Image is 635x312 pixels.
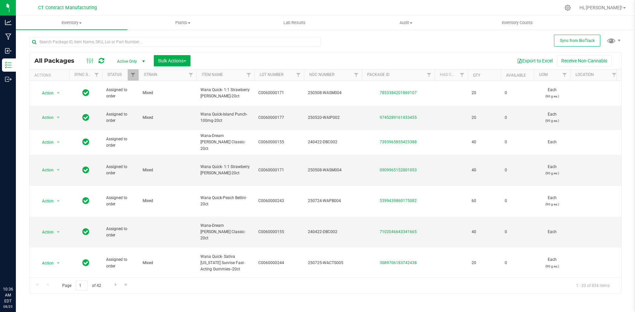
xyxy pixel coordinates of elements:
[111,280,120,289] a: Go to the next page
[107,72,122,77] a: Status
[200,195,250,207] span: Wana Quick-Peach Bellini-20ct
[200,111,250,124] span: Wana Quick-Island Punch-100mg-20ct
[36,227,54,237] span: Action
[308,167,358,173] span: 250508-WASM004
[54,138,63,147] span: select
[571,280,615,290] span: 1 - 20 of 834 items
[121,280,131,289] a: Go to the last page
[579,5,622,10] span: Hi, [PERSON_NAME]!
[54,113,63,122] span: select
[609,69,620,81] a: Filter
[560,38,595,43] span: Sync from BioTrack
[36,196,54,206] span: Action
[380,229,417,234] a: 7102046643341665
[538,164,566,176] span: Each
[36,138,54,147] span: Action
[82,258,89,267] span: In Sync
[5,76,12,83] inline-svg: Outbound
[106,257,135,269] span: Assigned to order
[143,167,192,173] span: Mixed
[106,195,135,207] span: Assigned to order
[54,259,63,268] span: select
[36,259,54,268] span: Action
[54,196,63,206] span: select
[260,72,283,77] a: Lot Number
[505,167,530,173] span: 0
[258,90,300,96] span: C0060000171
[200,223,250,242] span: Wana-Dream [PERSON_NAME] Classic-20ct
[505,198,530,204] span: 0
[472,115,497,121] span: 20
[143,198,192,204] span: Mixed
[258,198,300,204] span: C0060000243
[538,195,566,207] span: Each
[275,20,315,26] span: Lab Results
[513,55,557,66] button: Export to Excel
[564,5,572,11] div: Manage settings
[154,55,190,66] button: Bulk Actions
[16,16,127,30] a: Inventory
[82,88,89,97] span: In Sync
[106,136,135,149] span: Assigned to order
[3,286,13,304] p: 10:36 AM EDT
[106,87,135,99] span: Assigned to order
[308,229,358,235] span: 240422-DBC002
[82,113,89,122] span: In Sync
[505,260,530,266] span: 0
[200,133,250,152] span: Wana-Dream [PERSON_NAME] Classic-20ct
[239,16,350,30] a: Lab Results
[538,93,566,99] p: (90 g ea.)
[16,20,127,26] span: Inventory
[506,73,526,78] a: Available
[258,260,300,266] span: C0060000244
[472,198,497,204] span: 60
[34,57,81,64] span: All Packages
[202,72,223,77] a: Item Name
[34,73,66,78] div: Actions
[493,20,542,26] span: Inventory Counts
[106,226,135,238] span: Assigned to order
[36,113,54,122] span: Action
[462,16,573,30] a: Inventory Counts
[5,33,12,40] inline-svg: Manufacturing
[472,260,497,266] span: 20
[5,48,12,54] inline-svg: Inbound
[186,69,196,81] a: Filter
[505,139,530,145] span: 0
[127,16,239,30] a: Plants
[158,58,186,63] span: Bulk Actions
[472,167,497,173] span: 40
[380,115,417,120] a: 9745289161433455
[538,87,566,99] span: Each
[243,69,254,81] a: Filter
[557,55,612,66] button: Receive Non-Cannabis
[82,227,89,236] span: In Sync
[380,168,417,172] a: 0909965152801053
[473,73,480,78] a: Qty
[505,229,530,235] span: 0
[538,111,566,124] span: Each
[54,88,63,98] span: select
[554,35,600,47] button: Sync from BioTrack
[54,227,63,237] span: select
[538,139,566,145] span: Each
[309,72,334,77] a: NDC Number
[144,72,157,77] a: Strain
[308,115,358,121] span: 250520-WAIP002
[143,260,192,266] span: Mixed
[3,304,13,309] p: 08/25
[308,198,358,204] span: 250724-WAPB004
[505,115,530,121] span: 0
[76,280,88,291] input: 1
[82,196,89,205] span: In Sync
[457,69,468,81] a: Filter
[106,111,135,124] span: Assigned to order
[200,164,250,176] span: Wana Quick- 1:1 Strawberry [PERSON_NAME]-20ct
[367,72,390,77] a: Package ID
[200,254,250,273] span: Wana Quick- Sativa [US_STATE] Sunrise Fast-Acting Gummies--20ct
[472,90,497,96] span: 20
[380,90,417,95] a: 7853384201869107
[380,198,417,203] a: 5399439860175082
[350,16,462,30] a: Audit
[505,90,530,96] span: 0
